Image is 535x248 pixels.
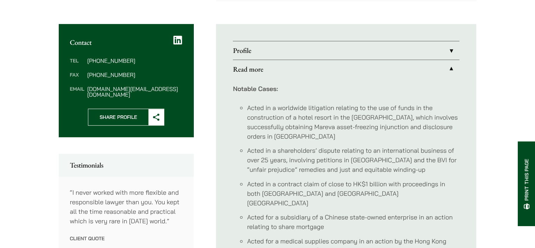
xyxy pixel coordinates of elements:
[70,38,183,47] h2: Contact
[247,179,459,208] li: Acted in a contract claim of close to HK$1 billion with proceedings in both [GEOGRAPHIC_DATA] and...
[233,60,459,78] a: Read more
[88,109,164,126] button: Share Profile
[247,103,459,141] li: Acted in a worldwide litigation relating to the use of funds in the construction of a hotel resor...
[87,58,182,63] dd: [PHONE_NUMBER]
[233,41,459,60] a: Profile
[87,86,182,97] dd: [DOMAIN_NAME][EMAIL_ADDRESS][DOMAIN_NAME]
[233,85,278,93] strong: Notable Cases:
[247,146,459,174] li: Acted in a shareholders’ dispute relating to an international business of over 25 years, involvin...
[70,72,84,86] dt: Fax
[70,188,183,226] p: “I never worked with more flexible and responsible lawyer than you. You kept all the time reasona...
[70,235,183,242] p: Client Quote
[70,58,84,72] dt: Tel
[70,86,84,97] dt: Email
[173,35,182,45] a: LinkedIn
[87,72,182,78] dd: [PHONE_NUMBER]
[247,212,459,231] li: Acted for a subsidiary of a Chinese state-owned enterprise in an action relating to share mortgage
[88,109,148,125] span: Share Profile
[70,161,183,169] h2: Testimonials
